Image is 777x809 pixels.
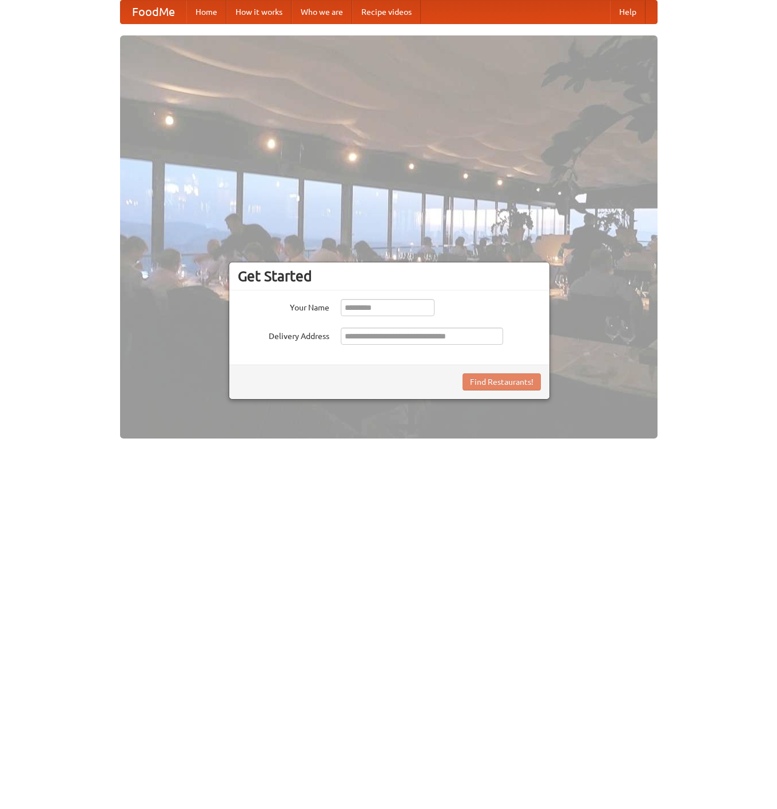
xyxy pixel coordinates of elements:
[186,1,226,23] a: Home
[352,1,421,23] a: Recipe videos
[238,328,329,342] label: Delivery Address
[121,1,186,23] a: FoodMe
[463,373,541,390] button: Find Restaurants!
[610,1,645,23] a: Help
[226,1,292,23] a: How it works
[292,1,352,23] a: Who we are
[238,268,541,285] h3: Get Started
[238,299,329,313] label: Your Name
